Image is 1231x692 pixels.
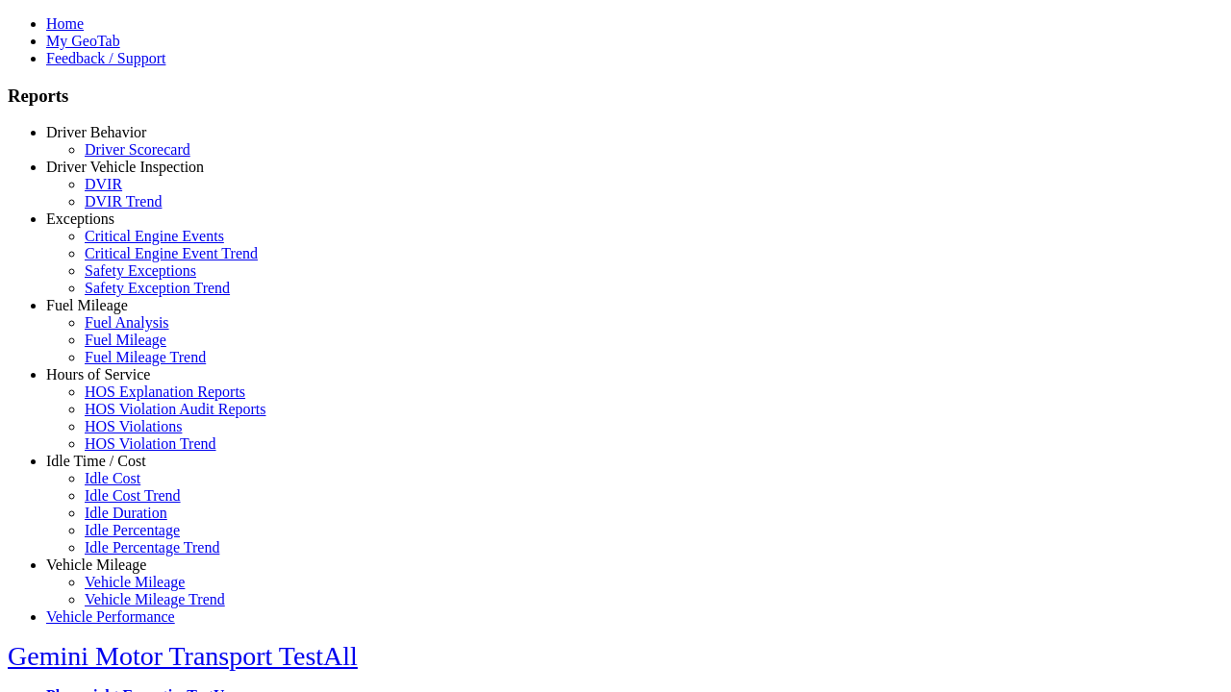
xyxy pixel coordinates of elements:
[46,33,120,49] a: My GeoTab
[85,487,181,504] a: Idle Cost Trend
[85,522,180,538] a: Idle Percentage
[85,141,190,158] a: Driver Scorecard
[85,332,166,348] a: Fuel Mileage
[46,366,150,383] a: Hours of Service
[85,435,216,452] a: HOS Violation Trend
[46,15,84,32] a: Home
[85,470,140,486] a: Idle Cost
[46,556,146,573] a: Vehicle Mileage
[85,539,219,556] a: Idle Percentage Trend
[85,193,162,210] a: DVIR Trend
[85,418,182,434] a: HOS Violations
[85,262,196,279] a: Safety Exceptions
[85,245,258,261] a: Critical Engine Event Trend
[46,124,146,140] a: Driver Behavior
[85,349,206,365] a: Fuel Mileage Trend
[85,574,185,590] a: Vehicle Mileage
[85,280,230,296] a: Safety Exception Trend
[46,50,165,66] a: Feedback / Support
[46,297,128,313] a: Fuel Mileage
[85,591,225,607] a: Vehicle Mileage Trend
[8,641,358,671] a: Gemini Motor Transport TestAll
[8,86,1223,107] h3: Reports
[85,176,122,192] a: DVIR
[46,608,175,625] a: Vehicle Performance
[85,401,266,417] a: HOS Violation Audit Reports
[46,210,114,227] a: Exceptions
[46,453,146,469] a: Idle Time / Cost
[46,159,204,175] a: Driver Vehicle Inspection
[85,383,245,400] a: HOS Explanation Reports
[85,228,224,244] a: Critical Engine Events
[85,314,169,331] a: Fuel Analysis
[85,505,167,521] a: Idle Duration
